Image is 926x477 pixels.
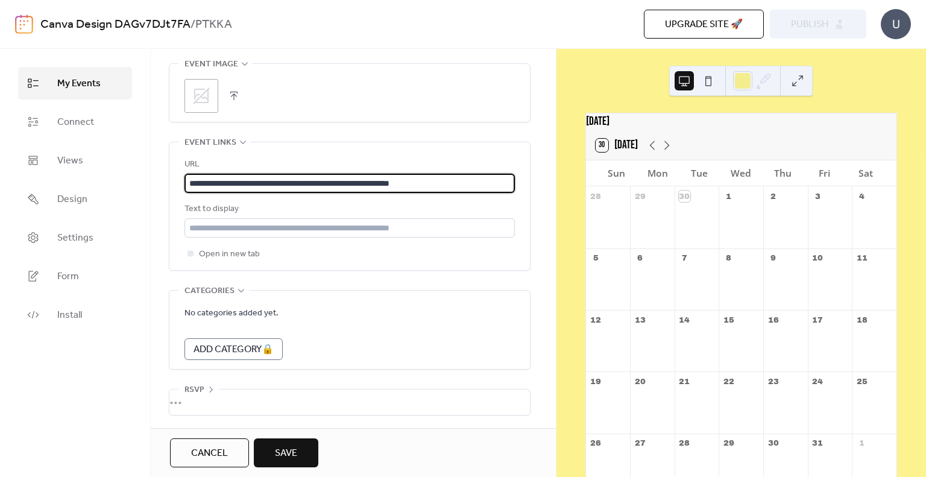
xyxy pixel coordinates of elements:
div: 9 [767,253,778,264]
div: 28 [590,191,601,201]
b: PTKKA [195,13,232,36]
div: 6 [634,253,645,264]
div: 29 [723,438,734,449]
div: 22 [723,376,734,387]
div: Sat [845,160,887,186]
div: 10 [812,253,823,264]
div: 3 [812,191,823,201]
img: logo [15,14,33,34]
a: Design [18,183,132,215]
span: Categories [184,284,235,299]
button: Cancel [170,438,249,467]
span: Form [57,270,79,284]
span: My Events [57,77,101,91]
button: 30[DATE] [591,136,643,155]
button: Upgrade site 🚀 [644,10,764,39]
div: 8 [723,253,734,264]
div: 19 [590,376,601,387]
a: Connect [18,106,132,138]
div: 14 [679,314,690,325]
div: Fri [804,160,845,186]
span: Cancel [191,446,228,461]
div: 7 [679,253,690,264]
div: 29 [634,191,645,201]
span: Connect [57,115,94,130]
div: 28 [679,438,690,449]
div: 18 [857,314,868,325]
div: 27 [634,438,645,449]
span: Open in new tab [199,247,260,262]
div: Thu [762,160,804,186]
div: 13 [634,314,645,325]
div: Text to display [184,202,512,216]
div: 20 [634,376,645,387]
div: 31 [812,438,823,449]
div: 11 [857,253,868,264]
span: Install [57,308,82,323]
span: Design [57,192,87,207]
span: RSVP [184,383,204,397]
div: 23 [767,376,778,387]
div: URL [184,157,512,172]
div: [DATE] [586,113,896,131]
a: My Events [18,67,132,100]
span: Upgrade site 🚀 [665,17,743,32]
span: Settings [57,231,93,245]
div: Tue [679,160,720,186]
a: Form [18,260,132,292]
span: Event links [184,136,236,150]
div: 17 [812,314,823,325]
div: 12 [590,314,601,325]
a: Settings [18,221,132,254]
div: 4 [857,191,868,201]
div: 21 [679,376,690,387]
a: Install [18,299,132,331]
div: 26 [590,438,601,449]
button: Save [254,438,318,467]
a: Views [18,144,132,177]
div: ••• [169,390,530,415]
div: 16 [767,314,778,325]
div: Mon [637,160,679,186]
div: 1 [857,438,868,449]
div: 30 [767,438,778,449]
span: No categories added yet. [184,306,279,321]
div: 5 [590,253,601,264]
span: Save [275,446,297,461]
div: 15 [723,314,734,325]
div: 25 [857,376,868,387]
div: 30 [679,191,690,201]
div: 24 [812,376,823,387]
b: / [191,13,195,36]
div: 1 [723,191,734,201]
div: ; [184,79,218,113]
span: Event image [184,57,238,72]
div: U [881,9,911,39]
div: 2 [767,191,778,201]
span: Views [57,154,83,168]
a: Canva Design DAGv7DJt7FA [40,13,191,36]
div: Sun [596,160,637,186]
div: Wed [720,160,762,186]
